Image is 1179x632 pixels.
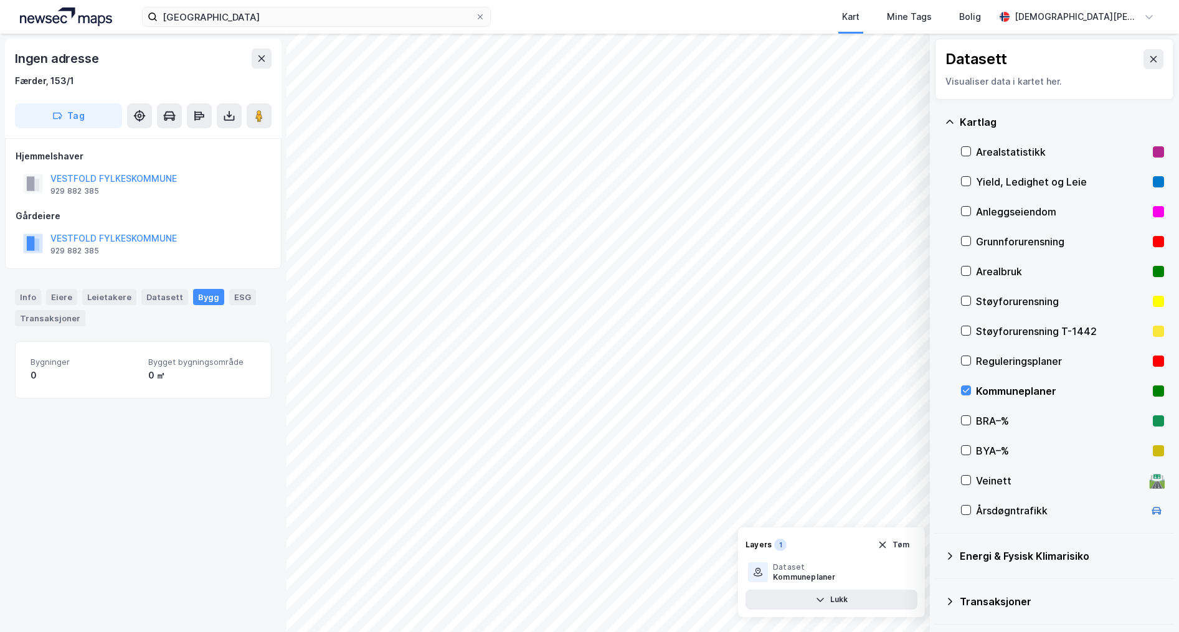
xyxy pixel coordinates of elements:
[773,562,836,572] div: Dataset
[141,289,188,305] div: Datasett
[842,9,859,24] div: Kart
[15,73,74,88] div: Færder, 153/1
[773,572,836,582] div: Kommuneplaner
[976,503,1144,518] div: Årsdøgntrafikk
[887,9,932,24] div: Mine Tags
[959,9,981,24] div: Bolig
[976,354,1148,369] div: Reguleringsplaner
[976,473,1144,488] div: Veinett
[976,294,1148,309] div: Støyforurensning
[976,144,1148,159] div: Arealstatistikk
[945,74,1163,89] div: Visualiser data i kartet her.
[16,149,271,164] div: Hjemmelshaver
[158,7,475,26] input: Søk på adresse, matrikkel, gårdeiere, leietakere eller personer
[976,413,1148,428] div: BRA–%
[960,594,1164,609] div: Transaksjoner
[82,289,136,305] div: Leietakere
[976,234,1148,249] div: Grunnforurensning
[1117,572,1179,632] div: Kontrollprogram for chat
[229,289,256,305] div: ESG
[148,368,256,383] div: 0 ㎡
[16,209,271,224] div: Gårdeiere
[774,539,787,551] div: 1
[193,289,224,305] div: Bygg
[976,384,1148,399] div: Kommuneplaner
[15,289,41,305] div: Info
[976,204,1148,219] div: Anleggseiendom
[960,549,1164,564] div: Energi & Fysisk Klimarisiko
[746,590,917,610] button: Lukk
[976,324,1148,339] div: Støyforurensning T-1442
[960,115,1164,130] div: Kartlag
[15,49,101,68] div: Ingen adresse
[1148,473,1165,489] div: 🛣️
[869,535,917,555] button: Tøm
[976,443,1148,458] div: BYA–%
[31,368,138,383] div: 0
[50,246,99,256] div: 929 882 385
[46,289,77,305] div: Eiere
[148,357,256,367] span: Bygget bygningsområde
[976,174,1148,189] div: Yield, Ledighet og Leie
[1117,572,1179,632] iframe: Chat Widget
[746,540,772,550] div: Layers
[15,310,85,326] div: Transaksjoner
[15,103,122,128] button: Tag
[945,49,1007,69] div: Datasett
[31,357,138,367] span: Bygninger
[976,264,1148,279] div: Arealbruk
[1015,9,1139,24] div: [DEMOGRAPHIC_DATA][PERSON_NAME]
[20,7,112,26] img: logo.a4113a55bc3d86da70a041830d287a7e.svg
[50,186,99,196] div: 929 882 385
